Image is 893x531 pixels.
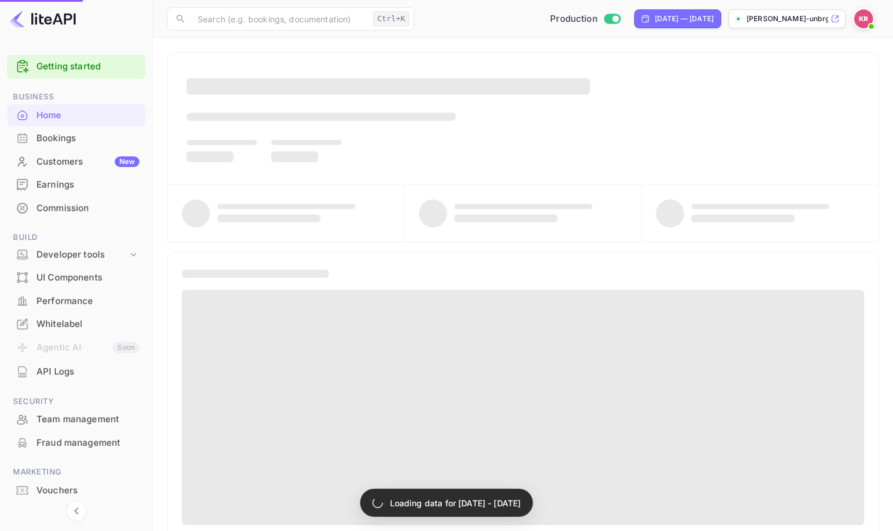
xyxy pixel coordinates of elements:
[36,109,139,122] div: Home
[655,14,714,24] div: [DATE] — [DATE]
[7,151,145,173] div: CustomersNew
[36,484,139,497] div: Vouchers
[7,313,145,335] a: Whitelabel
[36,132,139,145] div: Bookings
[854,9,873,28] img: Kobus Roux
[36,155,139,169] div: Customers
[191,7,368,31] input: Search (e.g. bookings, documentation)
[115,156,139,167] div: New
[36,271,139,285] div: UI Components
[7,91,145,103] span: Business
[7,173,145,195] a: Earnings
[545,12,625,26] div: Switch to Sandbox mode
[36,60,139,74] a: Getting started
[7,55,145,79] div: Getting started
[7,173,145,196] div: Earnings
[7,104,145,126] a: Home
[7,408,145,431] div: Team management
[36,202,139,215] div: Commission
[390,497,521,509] p: Loading data for [DATE] - [DATE]
[373,11,409,26] div: Ctrl+K
[7,479,145,501] a: Vouchers
[7,313,145,336] div: Whitelabel
[634,9,721,28] div: Click to change the date range period
[7,432,145,455] div: Fraud management
[7,245,145,265] div: Developer tools
[7,408,145,430] a: Team management
[7,266,145,289] div: UI Components
[36,365,139,379] div: API Logs
[7,360,145,383] div: API Logs
[7,360,145,382] a: API Logs
[7,197,145,219] a: Commission
[550,12,598,26] span: Production
[7,104,145,127] div: Home
[7,197,145,220] div: Commission
[7,151,145,172] a: CustomersNew
[7,231,145,244] span: Build
[7,290,145,313] div: Performance
[7,127,145,150] div: Bookings
[36,295,139,308] div: Performance
[7,432,145,453] a: Fraud management
[7,266,145,288] a: UI Components
[7,466,145,479] span: Marketing
[66,500,87,522] button: Collapse navigation
[36,248,128,262] div: Developer tools
[7,127,145,149] a: Bookings
[7,395,145,408] span: Security
[36,436,139,450] div: Fraud management
[7,290,145,312] a: Performance
[36,178,139,192] div: Earnings
[7,479,145,502] div: Vouchers
[747,14,828,24] p: [PERSON_NAME]-unbrg.[PERSON_NAME]...
[36,413,139,426] div: Team management
[36,318,139,331] div: Whitelabel
[9,9,76,28] img: LiteAPI logo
